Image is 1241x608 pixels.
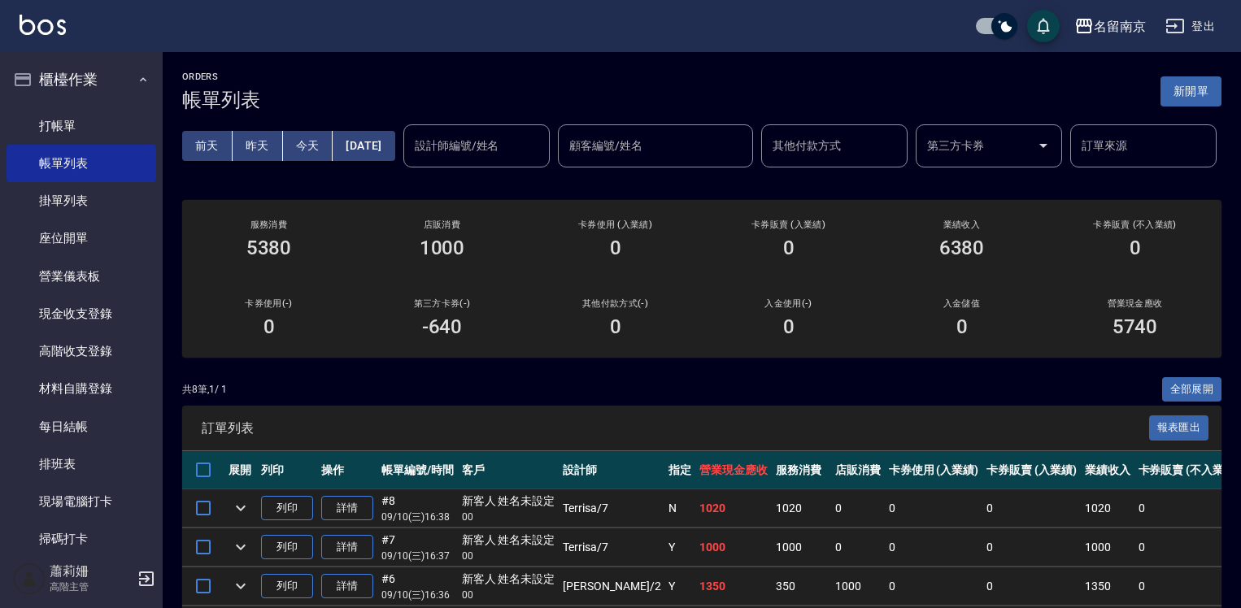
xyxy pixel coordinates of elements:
[695,528,772,567] td: 1000
[422,315,463,338] h3: -640
[381,510,454,524] p: 09/10 (三) 16:38
[458,451,560,489] th: 客戶
[885,451,983,489] th: 卡券使用 (入業績)
[202,298,336,309] h2: 卡券使用(-)
[263,315,275,338] h3: 0
[559,567,664,606] td: [PERSON_NAME] /2
[321,574,373,599] a: 詳情
[462,510,555,524] p: 00
[1160,83,1221,98] a: 新開單
[7,445,156,483] a: 排班表
[548,298,682,309] h2: 其他付款方式(-)
[50,563,133,580] h5: 蕭莉姍
[261,535,313,560] button: 列印
[895,298,1029,309] h2: 入金儲值
[462,493,555,510] div: 新客人 姓名未設定
[7,145,156,182] a: 帳單列表
[377,567,458,606] td: #6
[7,408,156,445] a: 每日結帳
[377,528,458,567] td: #7
[610,237,621,259] h3: 0
[420,237,465,259] h3: 1000
[772,451,831,489] th: 服務消費
[50,580,133,594] p: 高階主管
[381,588,454,602] p: 09/10 (三) 16:36
[1113,315,1158,338] h3: 5740
[257,451,317,489] th: 列印
[772,489,831,528] td: 1020
[610,315,621,338] h3: 0
[462,532,555,549] div: 新客人 姓名未設定
[381,549,454,563] p: 09/10 (三) 16:37
[664,528,695,567] td: Y
[202,420,1149,436] span: 訂單列表
[182,131,233,161] button: 前天
[1068,219,1202,230] h2: 卡券販賣 (不入業績)
[224,451,257,489] th: 展開
[375,298,509,309] h2: 第三方卡券(-)
[695,489,772,528] td: 1020
[1027,10,1060,42] button: save
[7,332,156,370] a: 高階收支登錄
[831,567,885,606] td: 1000
[939,237,985,259] h3: 6380
[982,451,1081,489] th: 卡券販賣 (入業績)
[885,567,983,606] td: 0
[333,131,394,161] button: [DATE]
[182,382,227,397] p: 共 8 筆, 1 / 1
[246,237,292,259] h3: 5380
[664,451,695,489] th: 指定
[721,219,856,230] h2: 卡券販賣 (入業績)
[462,588,555,602] p: 00
[559,489,664,528] td: Terrisa /7
[321,496,373,521] a: 詳情
[1081,451,1134,489] th: 業績收入
[462,549,555,563] p: 00
[982,528,1081,567] td: 0
[721,298,856,309] h2: 入金使用(-)
[772,528,831,567] td: 1000
[7,219,156,257] a: 座位開單
[1081,567,1134,606] td: 1350
[377,489,458,528] td: #8
[956,315,968,338] h3: 0
[233,131,283,161] button: 昨天
[1094,16,1146,37] div: 名留南京
[229,535,253,559] button: expand row
[1068,10,1152,43] button: 名留南京
[229,574,253,598] button: expand row
[1081,528,1134,567] td: 1000
[1081,489,1134,528] td: 1020
[229,496,253,520] button: expand row
[375,219,509,230] h2: 店販消費
[664,567,695,606] td: Y
[462,571,555,588] div: 新客人 姓名未設定
[321,535,373,560] a: 詳情
[1149,415,1209,441] button: 報表匯出
[885,528,983,567] td: 0
[772,567,831,606] td: 350
[13,562,46,595] img: Person
[182,89,260,111] h3: 帳單列表
[1160,76,1221,106] button: 新開單
[664,489,695,528] td: N
[7,182,156,219] a: 掛單列表
[7,370,156,407] a: 材料自購登錄
[1162,377,1222,402] button: 全部展開
[377,451,458,489] th: 帳單編號/時間
[1149,419,1209,435] a: 報表匯出
[261,496,313,521] button: 列印
[317,451,377,489] th: 操作
[20,15,66,35] img: Logo
[7,59,156,101] button: 櫃檯作業
[559,451,664,489] th: 設計師
[831,451,885,489] th: 店販消費
[1030,132,1056,159] button: Open
[1130,237,1141,259] h3: 0
[783,237,795,259] h3: 0
[7,258,156,295] a: 營業儀表板
[1159,11,1221,41] button: 登出
[1068,298,1202,309] h2: 營業現金應收
[202,219,336,230] h3: 服務消費
[831,489,885,528] td: 0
